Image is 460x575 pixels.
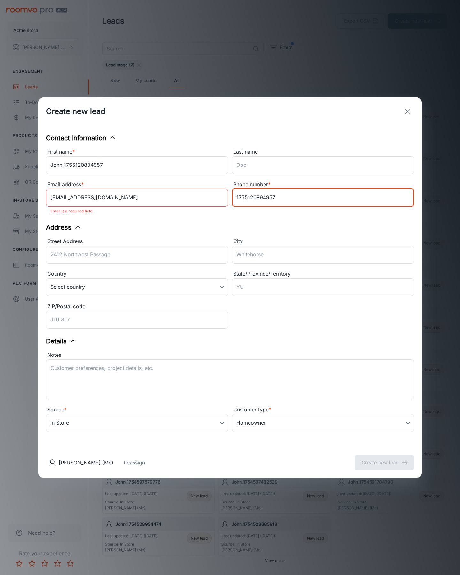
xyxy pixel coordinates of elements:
input: YU [232,278,414,296]
div: Phone number [232,180,414,189]
div: Customer type [232,406,414,414]
input: myname@example.com [46,189,228,207]
input: +1 439-123-4567 [232,189,414,207]
div: Email address [46,180,228,189]
input: John [46,156,228,174]
div: First name [46,148,228,156]
div: Select country [46,278,228,296]
button: exit [401,105,414,118]
input: J1U 3L7 [46,311,228,329]
div: Notes [46,351,414,359]
p: Email is a required field [50,207,224,215]
button: Address [46,223,82,232]
div: Street Address [46,237,228,246]
button: Details [46,336,77,346]
input: 2412 Northwest Passage [46,246,228,264]
div: Last name [232,148,414,156]
div: Source [46,406,228,414]
div: Homeowner [232,414,414,432]
button: Reassign [124,459,145,466]
button: Contact Information [46,133,117,143]
h1: Create new lead [46,106,105,117]
p: [PERSON_NAME] (Me) [59,459,113,466]
div: In Store [46,414,228,432]
div: State/Province/Territory [232,270,414,278]
div: ZIP/Postal code [46,303,228,311]
input: Whitehorse [232,246,414,264]
div: Country [46,270,228,278]
input: Doe [232,156,414,174]
div: City [232,237,414,246]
